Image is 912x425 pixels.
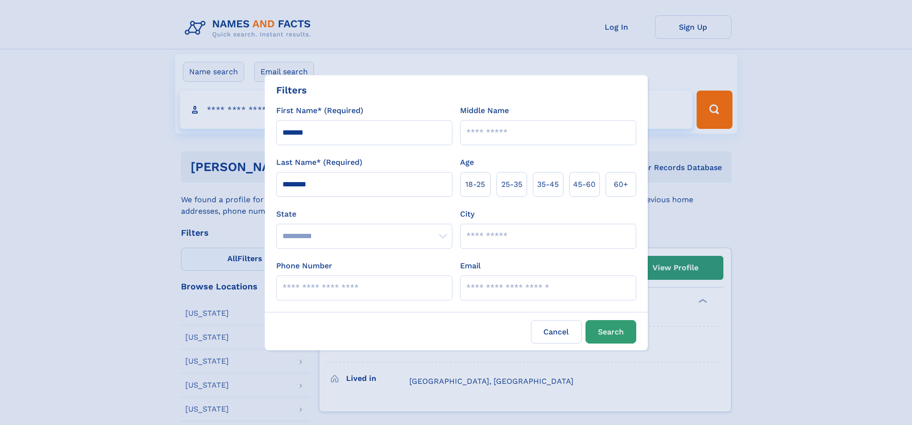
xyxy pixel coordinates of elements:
[460,157,474,168] label: Age
[465,179,485,190] span: 18‑25
[537,179,559,190] span: 35‑45
[573,179,596,190] span: 45‑60
[276,208,452,220] label: State
[460,105,509,116] label: Middle Name
[276,83,307,97] div: Filters
[531,320,582,344] label: Cancel
[460,260,481,272] label: Email
[276,105,363,116] label: First Name* (Required)
[501,179,522,190] span: 25‑35
[276,157,362,168] label: Last Name* (Required)
[585,320,636,344] button: Search
[460,208,474,220] label: City
[276,260,332,272] label: Phone Number
[614,179,628,190] span: 60+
